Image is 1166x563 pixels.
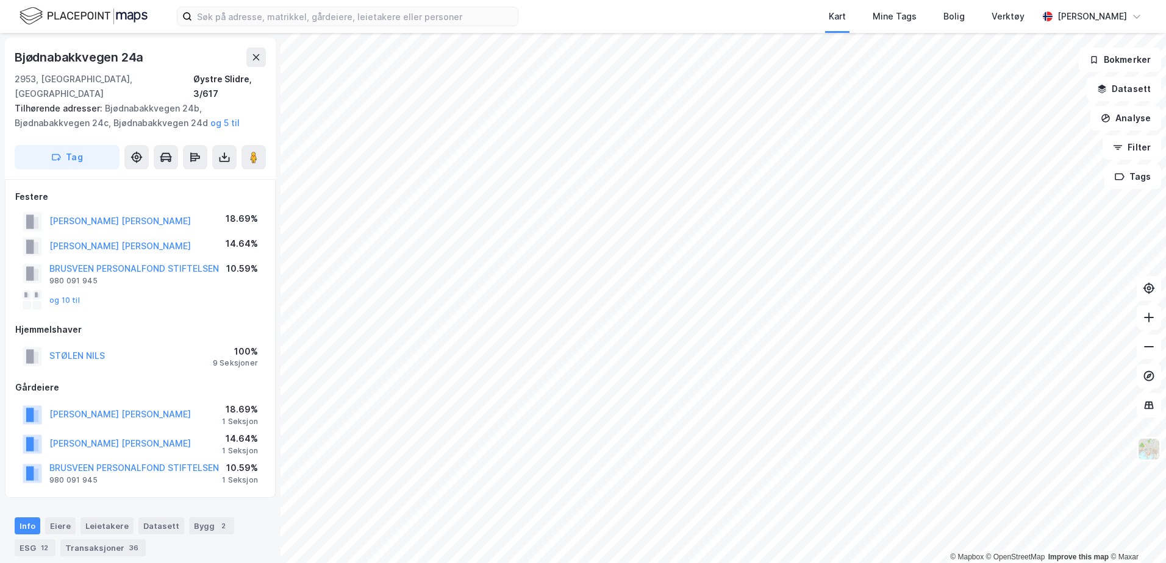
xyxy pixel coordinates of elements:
[226,236,258,251] div: 14.64%
[49,475,98,485] div: 980 091 945
[15,145,120,169] button: Tag
[138,517,184,534] div: Datasett
[226,211,258,226] div: 18.69%
[15,322,265,337] div: Hjemmelshaver
[222,402,258,417] div: 18.69%
[986,553,1045,561] a: OpenStreetMap
[222,431,258,446] div: 14.64%
[15,48,146,67] div: Bjødnabakkvegen 24a
[15,517,40,534] div: Info
[38,542,51,554] div: 12
[1057,9,1127,24] div: [PERSON_NAME]
[49,276,98,286] div: 980 091 945
[193,72,266,101] div: Øystre Slidre, 3/617
[222,475,258,485] div: 1 Seksjon
[829,9,846,24] div: Kart
[213,358,258,368] div: 9 Seksjoner
[1048,553,1109,561] a: Improve this map
[15,539,55,556] div: ESG
[1087,77,1161,101] button: Datasett
[189,517,234,534] div: Bygg
[15,189,265,204] div: Festere
[45,517,76,534] div: Eiere
[192,7,518,26] input: Søk på adresse, matrikkel, gårdeiere, leietakere eller personer
[1090,106,1161,130] button: Analyse
[80,517,134,534] div: Leietakere
[15,72,193,101] div: 2953, [GEOGRAPHIC_DATA], [GEOGRAPHIC_DATA]
[60,539,146,556] div: Transaksjoner
[222,417,258,427] div: 1 Seksjon
[1105,505,1166,563] iframe: Chat Widget
[1104,165,1161,189] button: Tags
[217,520,229,532] div: 2
[873,9,917,24] div: Mine Tags
[127,542,141,554] div: 36
[20,5,148,27] img: logo.f888ab2527a4732fd821a326f86c7f29.svg
[943,9,965,24] div: Bolig
[15,380,265,395] div: Gårdeiere
[15,101,256,130] div: Bjødnabakkvegen 24b, Bjødnabakkvegen 24c, Bjødnabakkvegen 24d
[950,553,984,561] a: Mapbox
[226,261,258,276] div: 10.59%
[213,344,258,359] div: 100%
[1079,48,1161,72] button: Bokmerker
[15,103,105,113] span: Tilhørende adresser:
[1103,135,1161,160] button: Filter
[222,461,258,475] div: 10.59%
[222,446,258,456] div: 1 Seksjon
[992,9,1025,24] div: Verktøy
[1137,437,1161,461] img: Z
